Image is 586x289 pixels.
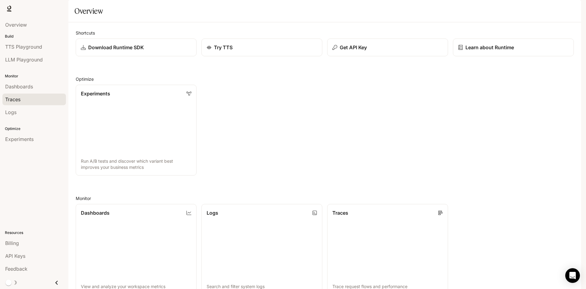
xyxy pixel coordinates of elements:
a: Download Runtime SDK [76,39,197,56]
a: ExperimentsRun A/B tests and discover which variant best improves your business metrics [76,85,197,176]
p: Experiments [81,90,110,97]
a: Learn about Runtime [453,39,574,56]
h2: Optimize [76,76,574,82]
p: Traces [332,209,348,217]
p: Logs [207,209,218,217]
p: Learn about Runtime [465,44,514,51]
p: Dashboards [81,209,110,217]
div: Open Intercom Messenger [565,268,580,283]
a: Try TTS [201,39,322,56]
p: Download Runtime SDK [88,44,144,51]
p: Run A/B tests and discover which variant best improves your business metrics [81,158,191,170]
h2: Shortcuts [76,30,574,36]
h1: Overview [74,5,103,17]
button: Get API Key [327,39,448,56]
p: Get API Key [340,44,367,51]
p: Try TTS [214,44,233,51]
h2: Monitor [76,195,574,202]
